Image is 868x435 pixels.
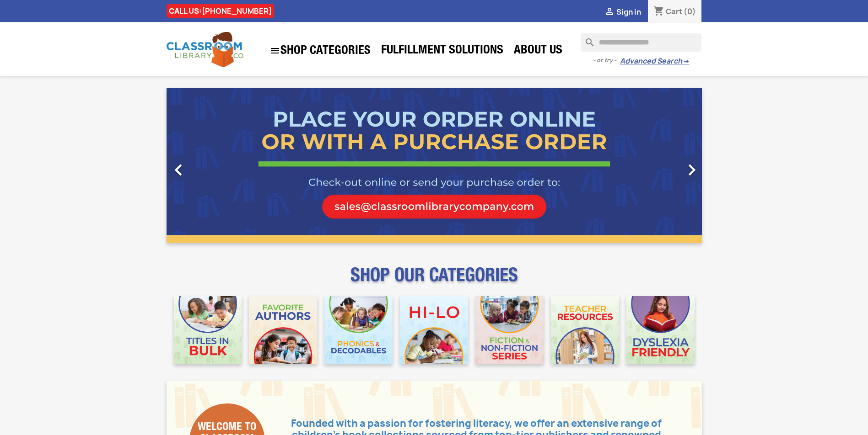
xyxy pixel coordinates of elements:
[604,7,641,17] a:  Sign in
[167,159,190,181] i: 
[509,42,567,60] a: About Us
[616,7,641,17] span: Sign in
[682,57,689,66] span: →
[167,4,274,18] div: CALL US:
[604,7,615,18] i: 
[174,296,242,364] img: CLC_Bulk_Mobile.jpg
[684,6,696,16] span: (0)
[666,6,682,16] span: Cart
[581,33,592,44] i: search
[167,272,702,289] p: SHOP OUR CATEGORIES
[620,57,689,66] a: Advanced Search→
[167,88,702,243] ul: Carousel container
[400,296,468,364] img: CLC_HiLo_Mobile.jpg
[653,6,664,17] i: shopping_cart
[202,6,272,16] a: [PHONE_NUMBER]
[265,41,375,61] a: SHOP CATEGORIES
[377,42,508,60] a: Fulfillment Solutions
[593,56,620,65] span: - or try -
[621,88,702,243] a: Next
[249,296,317,364] img: CLC_Favorite_Authors_Mobile.jpg
[626,296,695,364] img: CLC_Dyslexia_Mobile.jpg
[680,159,703,181] i: 
[475,296,544,364] img: CLC_Fiction_Nonfiction_Mobile.jpg
[167,88,247,243] a: Previous
[551,296,619,364] img: CLC_Teacher_Resources_Mobile.jpg
[324,296,393,364] img: CLC_Phonics_And_Decodables_Mobile.jpg
[167,32,244,67] img: Classroom Library Company
[270,45,280,56] i: 
[581,33,701,52] input: Search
